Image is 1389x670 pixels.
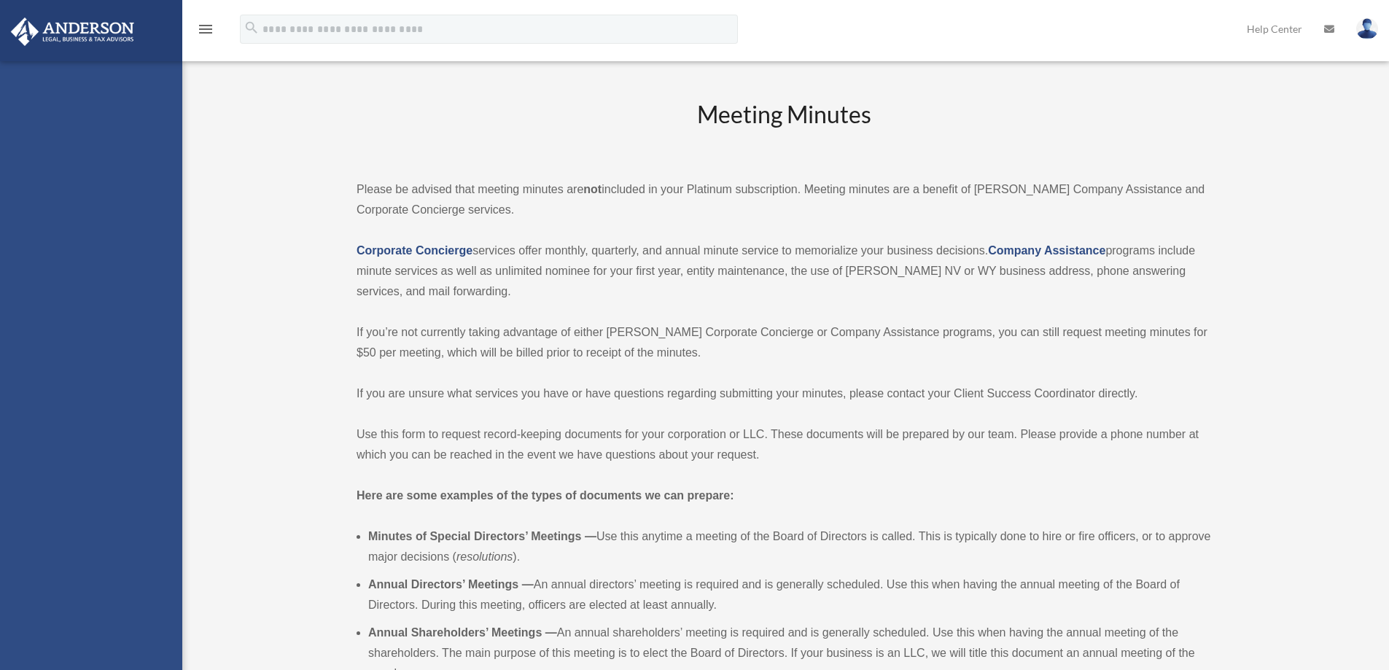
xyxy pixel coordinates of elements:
[368,578,534,591] b: Annual Directors’ Meetings —
[368,530,596,542] b: Minutes of Special Directors’ Meetings —
[197,20,214,38] i: menu
[244,20,260,36] i: search
[583,183,602,195] strong: not
[988,244,1105,257] a: Company Assistance
[357,241,1211,302] p: services offer monthly, quarterly, and annual minute service to memorialize your business decisio...
[368,574,1211,615] li: An annual directors’ meeting is required and is generally scheduled. Use this when having the ann...
[1356,18,1378,39] img: User Pic
[357,489,734,502] strong: Here are some examples of the types of documents we can prepare:
[357,244,472,257] a: Corporate Concierge
[456,550,513,563] em: resolutions
[357,179,1211,220] p: Please be advised that meeting minutes are included in your Platinum subscription. Meeting minute...
[368,626,557,639] b: Annual Shareholders’ Meetings —
[7,17,139,46] img: Anderson Advisors Platinum Portal
[357,98,1211,159] h2: Meeting Minutes
[357,424,1211,465] p: Use this form to request record-keeping documents for your corporation or LLC. These documents wi...
[357,383,1211,404] p: If you are unsure what services you have or have questions regarding submitting your minutes, ple...
[368,526,1211,567] li: Use this anytime a meeting of the Board of Directors is called. This is typically done to hire or...
[197,26,214,38] a: menu
[357,322,1211,363] p: If you’re not currently taking advantage of either [PERSON_NAME] Corporate Concierge or Company A...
